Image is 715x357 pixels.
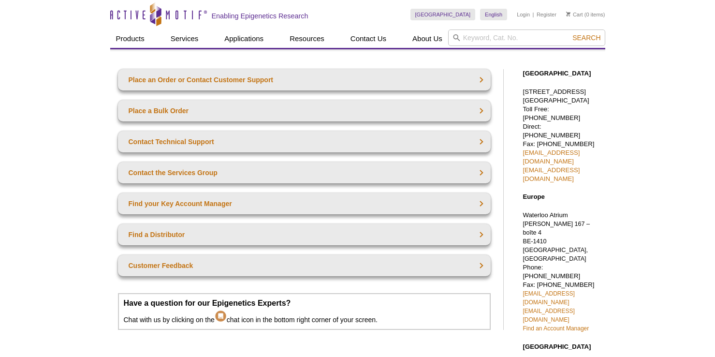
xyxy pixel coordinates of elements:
[345,30,392,48] a: Contact Us
[118,69,491,90] a: Place an Order or Contact Customer Support
[215,308,227,322] img: Intercom Chat
[118,224,491,245] a: Find a Distributor
[407,30,448,48] a: About Us
[165,30,204,48] a: Services
[523,166,580,182] a: [EMAIL_ADDRESS][DOMAIN_NAME]
[118,131,491,152] a: Contact Technical Support
[523,149,580,165] a: [EMAIL_ADDRESS][DOMAIN_NAME]
[523,88,600,183] p: [STREET_ADDRESS] [GEOGRAPHIC_DATA] Toll Free: [PHONE_NUMBER] Direct: [PHONE_NUMBER] Fax: [PHONE_N...
[523,290,575,306] a: [EMAIL_ADDRESS][DOMAIN_NAME]
[110,30,150,48] a: Products
[118,162,491,183] a: Contact the Services Group
[566,12,570,16] img: Your Cart
[118,100,491,121] a: Place a Bulk Order
[517,11,530,18] a: Login
[523,221,590,262] span: [PERSON_NAME] 167 – boîte 4 BE-1410 [GEOGRAPHIC_DATA], [GEOGRAPHIC_DATA]
[284,30,330,48] a: Resources
[219,30,269,48] a: Applications
[124,299,291,307] strong: Have a question for our Epigenetics Experts?
[118,255,491,276] a: Customer Feedback
[566,11,583,18] a: Cart
[569,33,603,42] button: Search
[118,193,491,214] a: Find your Key Account Manager
[523,308,575,323] a: [EMAIL_ADDRESS][DOMAIN_NAME]
[566,9,605,20] li: (0 items)
[212,12,308,20] h2: Enabling Epigenetics Research
[480,9,507,20] a: English
[410,9,476,20] a: [GEOGRAPHIC_DATA]
[523,193,545,200] strong: Europe
[523,70,591,77] strong: [GEOGRAPHIC_DATA]
[523,343,591,350] strong: [GEOGRAPHIC_DATA]
[523,211,600,333] p: Waterloo Atrium Phone: [PHONE_NUMBER] Fax: [PHONE_NUMBER]
[533,9,534,20] li: |
[537,11,556,18] a: Register
[448,30,605,46] input: Keyword, Cat. No.
[124,299,485,324] p: Chat with us by clicking on the chat icon in the bottom right corner of your screen.
[523,325,589,332] a: Find an Account Manager
[572,34,600,42] span: Search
